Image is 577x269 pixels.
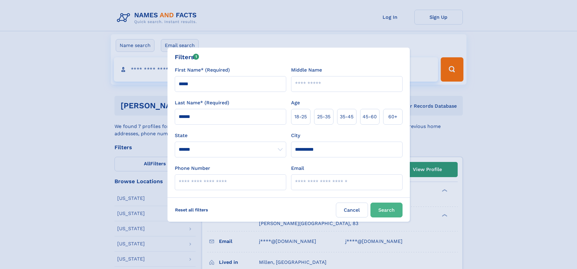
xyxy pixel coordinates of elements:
div: Filters [175,52,199,62]
span: 60+ [388,113,397,120]
label: Middle Name [291,66,322,74]
button: Search [370,203,403,217]
span: 35‑45 [340,113,353,120]
label: First Name* (Required) [175,66,230,74]
span: 18‑25 [294,113,307,120]
span: 45‑60 [363,113,377,120]
span: 25‑35 [317,113,330,120]
label: City [291,132,300,139]
label: Age [291,99,300,106]
label: Cancel [336,203,368,217]
label: Phone Number [175,165,210,172]
label: Last Name* (Required) [175,99,229,106]
label: Reset all filters [171,203,212,217]
label: Email [291,165,304,172]
label: State [175,132,286,139]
